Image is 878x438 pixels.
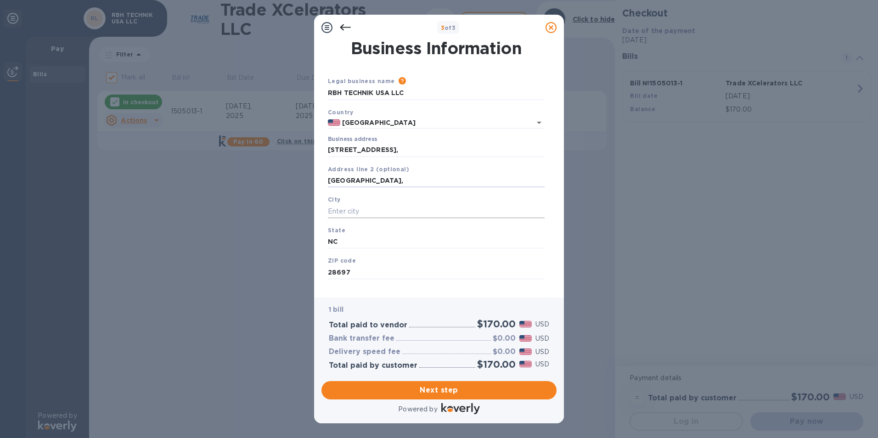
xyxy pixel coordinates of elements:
[441,403,480,414] img: Logo
[519,361,532,367] img: USD
[328,204,545,218] input: Enter city
[328,174,545,188] input: Enter address line 2
[493,348,516,356] h3: $0.00
[328,257,356,264] b: ZIP code
[328,143,545,157] input: Enter address
[340,117,519,129] input: Select country
[321,381,557,399] button: Next step
[328,109,354,116] b: Country
[328,119,340,126] img: US
[533,116,546,129] button: Open
[477,359,516,370] h2: $170.00
[535,334,549,343] p: USD
[328,196,341,203] b: City
[328,265,545,279] input: Enter ZIP code
[398,404,437,414] p: Powered by
[535,347,549,357] p: USD
[329,348,400,356] h3: Delivery speed fee
[328,166,409,173] b: Address line 2 (optional)
[326,39,546,58] h1: Business Information
[519,348,532,355] img: USD
[328,137,377,142] label: Business address
[328,78,395,84] b: Legal business name
[329,321,407,330] h3: Total paid to vendor
[519,335,532,342] img: USD
[441,24,456,31] b: of 3
[493,334,516,343] h3: $0.00
[477,318,516,330] h2: $170.00
[328,227,345,234] b: State
[535,359,549,369] p: USD
[329,334,394,343] h3: Bank transfer fee
[329,306,343,313] b: 1 bill
[329,361,417,370] h3: Total paid by customer
[329,385,549,396] span: Next step
[441,24,445,31] span: 3
[328,235,545,249] input: Enter state
[519,321,532,327] img: USD
[328,86,545,100] input: Enter legal business name
[535,320,549,329] p: USD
